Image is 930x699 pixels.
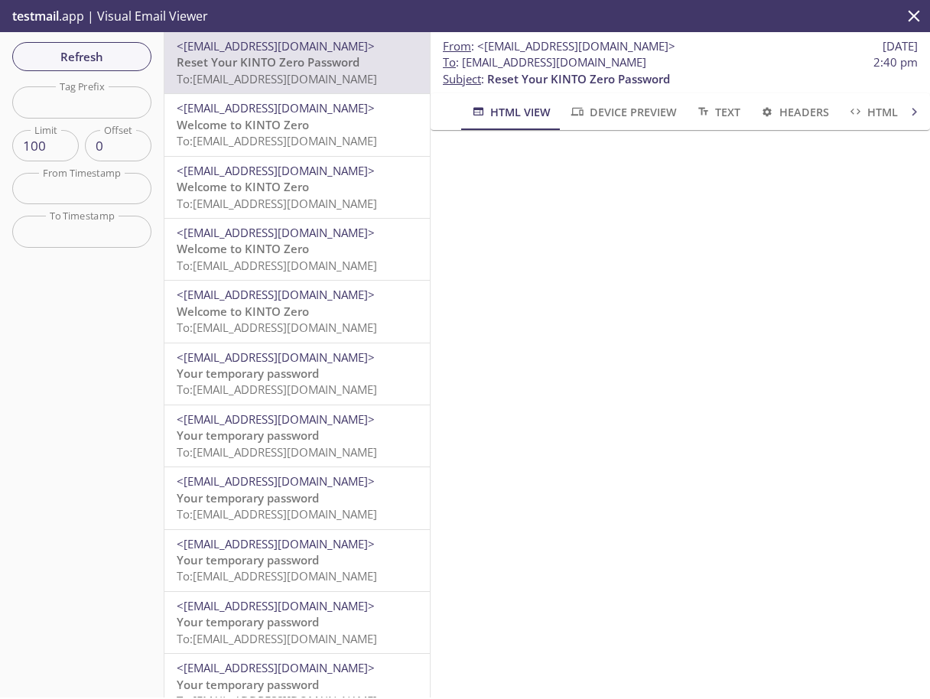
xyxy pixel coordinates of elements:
[177,304,309,319] span: Welcome to KINTO Zero
[177,117,309,132] span: Welcome to KINTO Zero
[443,54,646,70] span: : [EMAIL_ADDRESS][DOMAIN_NAME]
[177,631,377,646] span: To: [EMAIL_ADDRESS][DOMAIN_NAME]
[443,54,918,87] p: :
[177,444,377,460] span: To: [EMAIL_ADDRESS][DOMAIN_NAME]
[759,102,828,122] span: Headers
[177,133,377,148] span: To: [EMAIL_ADDRESS][DOMAIN_NAME]
[177,225,375,240] span: <[EMAIL_ADDRESS][DOMAIN_NAME]>
[177,568,377,584] span: To: [EMAIL_ADDRESS][DOMAIN_NAME]
[177,428,319,443] span: Your temporary password
[569,102,676,122] span: Device Preview
[177,411,375,427] span: <[EMAIL_ADDRESS][DOMAIN_NAME]>
[164,530,430,591] div: <[EMAIL_ADDRESS][DOMAIN_NAME]>Your temporary passwordTo:[EMAIL_ADDRESS][DOMAIN_NAME]
[164,467,430,528] div: <[EMAIL_ADDRESS][DOMAIN_NAME]>Your temporary passwordTo:[EMAIL_ADDRESS][DOMAIN_NAME]
[177,71,377,86] span: To: [EMAIL_ADDRESS][DOMAIN_NAME]
[695,102,740,122] span: Text
[177,598,375,613] span: <[EMAIL_ADDRESS][DOMAIN_NAME]>
[177,552,319,567] span: Your temporary password
[443,38,675,54] span: :
[177,196,377,211] span: To: [EMAIL_ADDRESS][DOMAIN_NAME]
[883,38,918,54] span: [DATE]
[443,54,456,70] span: To
[24,47,139,67] span: Refresh
[177,287,375,302] span: <[EMAIL_ADDRESS][DOMAIN_NAME]>
[177,258,377,273] span: To: [EMAIL_ADDRESS][DOMAIN_NAME]
[177,490,319,506] span: Your temporary password
[177,320,377,335] span: To: [EMAIL_ADDRESS][DOMAIN_NAME]
[164,405,430,467] div: <[EMAIL_ADDRESS][DOMAIN_NAME]>Your temporary passwordTo:[EMAIL_ADDRESS][DOMAIN_NAME]
[177,536,375,551] span: <[EMAIL_ADDRESS][DOMAIN_NAME]>
[164,592,430,653] div: <[EMAIL_ADDRESS][DOMAIN_NAME]>Your temporary passwordTo:[EMAIL_ADDRESS][DOMAIN_NAME]
[177,506,377,522] span: To: [EMAIL_ADDRESS][DOMAIN_NAME]
[177,382,377,397] span: To: [EMAIL_ADDRESS][DOMAIN_NAME]
[12,42,151,71] button: Refresh
[177,179,309,194] span: Welcome to KINTO Zero
[177,100,375,115] span: <[EMAIL_ADDRESS][DOMAIN_NAME]>
[470,102,551,122] span: HTML View
[12,8,59,24] span: testmail
[443,71,481,86] span: Subject
[177,366,319,381] span: Your temporary password
[177,614,319,629] span: Your temporary password
[177,163,375,178] span: <[EMAIL_ADDRESS][DOMAIN_NAME]>
[177,54,359,70] span: Reset Your KINTO Zero Password
[177,473,375,489] span: <[EMAIL_ADDRESS][DOMAIN_NAME]>
[477,38,675,54] span: <[EMAIL_ADDRESS][DOMAIN_NAME]>
[177,349,375,365] span: <[EMAIL_ADDRESS][DOMAIN_NAME]>
[164,281,430,342] div: <[EMAIL_ADDRESS][DOMAIN_NAME]>Welcome to KINTO ZeroTo:[EMAIL_ADDRESS][DOMAIN_NAME]
[177,241,309,256] span: Welcome to KINTO Zero
[164,343,430,405] div: <[EMAIL_ADDRESS][DOMAIN_NAME]>Your temporary passwordTo:[EMAIL_ADDRESS][DOMAIN_NAME]
[487,71,670,86] span: Reset Your KINTO Zero Password
[873,54,918,70] span: 2:40 pm
[443,38,471,54] span: From
[164,94,430,155] div: <[EMAIL_ADDRESS][DOMAIN_NAME]>Welcome to KINTO ZeroTo:[EMAIL_ADDRESS][DOMAIN_NAME]
[164,157,430,218] div: <[EMAIL_ADDRESS][DOMAIN_NAME]>Welcome to KINTO ZeroTo:[EMAIL_ADDRESS][DOMAIN_NAME]
[164,219,430,280] div: <[EMAIL_ADDRESS][DOMAIN_NAME]>Welcome to KINTO ZeroTo:[EMAIL_ADDRESS][DOMAIN_NAME]
[164,32,430,93] div: <[EMAIL_ADDRESS][DOMAIN_NAME]>Reset Your KINTO Zero PasswordTo:[EMAIL_ADDRESS][DOMAIN_NAME]
[177,660,375,675] span: <[EMAIL_ADDRESS][DOMAIN_NAME]>
[177,677,319,692] span: Your temporary password
[177,38,375,54] span: <[EMAIL_ADDRESS][DOMAIN_NAME]>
